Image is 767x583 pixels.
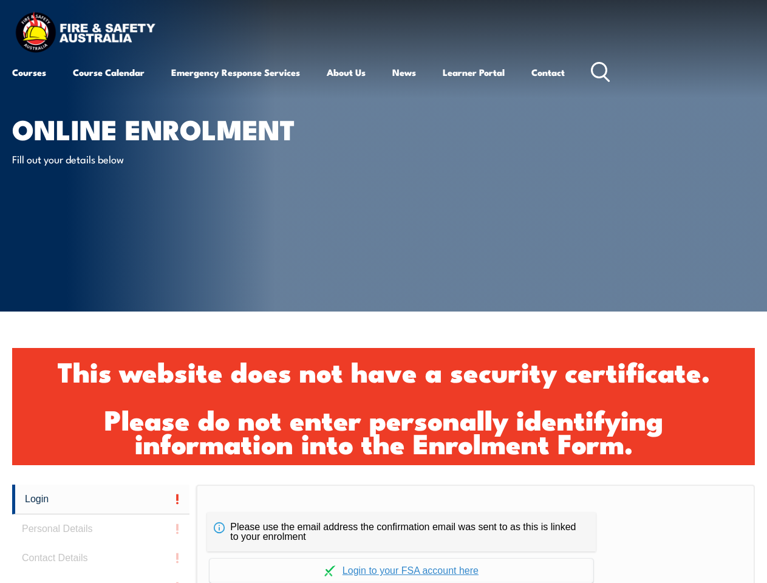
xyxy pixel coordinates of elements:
[12,152,234,166] p: Fill out your details below
[23,407,744,454] h1: Please do not enter personally identifying information into the Enrolment Form.
[73,58,145,87] a: Course Calendar
[443,58,505,87] a: Learner Portal
[12,117,312,140] h1: Online Enrolment
[531,58,565,87] a: Contact
[327,58,366,87] a: About Us
[207,513,596,551] div: Please use the email address the confirmation email was sent to as this is linked to your enrolment
[324,565,335,576] img: Log in withaxcelerate
[23,359,744,383] h1: This website does not have a security certificate.
[392,58,416,87] a: News
[171,58,300,87] a: Emergency Response Services
[12,485,189,514] a: Login
[12,58,46,87] a: Courses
